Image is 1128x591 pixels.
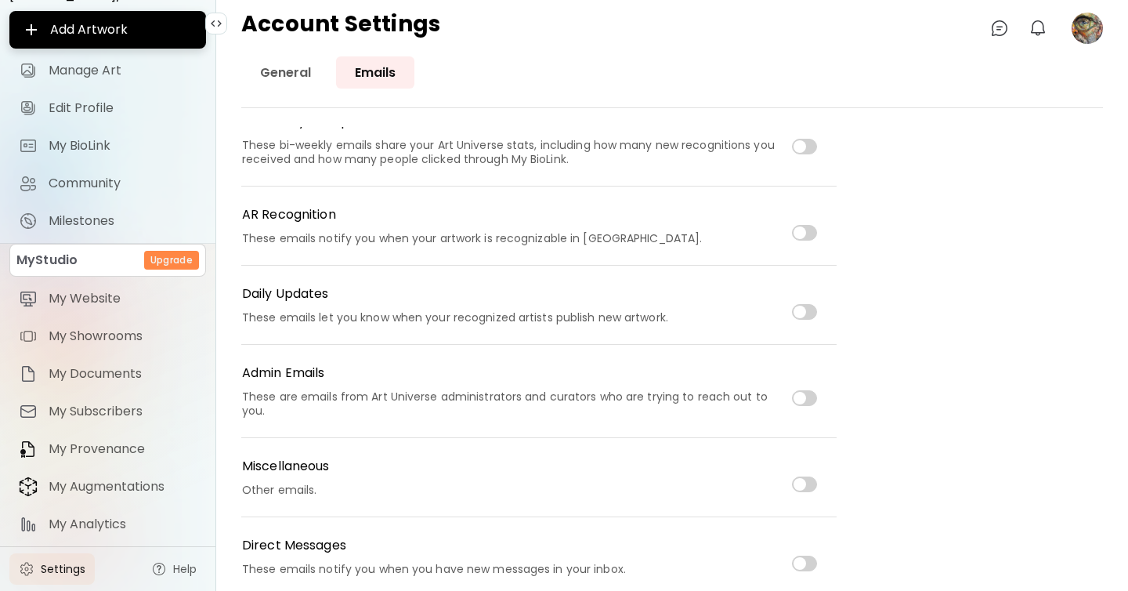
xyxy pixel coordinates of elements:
img: item [19,327,38,346]
span: My Subscribers [49,404,197,419]
a: itemMy Showrooms [9,321,206,352]
a: completeMilestones iconMilestones [9,205,206,237]
p: MyStudio [16,251,78,270]
img: chatIcon [990,19,1009,38]
span: Manage Art [49,63,197,78]
img: My BioLink icon [19,136,38,155]
img: settings [19,561,34,577]
span: My Augmentations [49,479,197,495]
img: bellIcon [1029,19,1047,38]
h6: Miscellaneous [242,458,792,475]
a: itemMy Augmentations [9,471,206,502]
h4: Account Settings [241,13,440,44]
span: Community [49,176,197,191]
h6: Admin Emails [242,364,792,382]
h6: AR Recognition [242,206,792,223]
span: My Documents [49,366,197,382]
span: My Analytics [49,517,197,532]
h6: Other emails. [242,483,775,497]
img: Milestones icon [19,212,38,230]
h6: These emails notify you when you have new messages in your inbox. [242,562,775,576]
h6: These emails let you know when your recognized artists publish new artwork. [242,310,775,325]
span: Settings [41,561,85,577]
a: Community iconCommunity [9,168,206,199]
span: Help [173,561,197,577]
a: completeMy BioLink iconMy BioLink [9,130,206,161]
img: Edit Profile icon [19,99,38,118]
img: item [19,477,38,497]
a: itemMy Subscribers [9,396,206,427]
a: itemMy Provenance [9,433,206,465]
a: General [241,56,330,89]
a: itemMy Documents [9,358,206,390]
a: itemMy Analytics [9,509,206,540]
span: Milestones [49,213,197,229]
img: item [19,402,38,421]
button: bellIcon [1025,15,1051,42]
a: itemMy Website [9,283,206,314]
img: Manage Art icon [19,61,38,80]
a: Edit Profile iconEdit Profile [9,92,206,124]
a: Emails [336,56,414,89]
a: Help [142,553,206,585]
h6: Direct Messages [242,537,792,554]
span: My Showrooms [49,328,197,344]
span: Add Artwork [22,20,193,39]
a: Settings [9,553,95,585]
h6: Daily Updates [242,285,792,303]
h6: These emails notify you when your artwork is recognizable in [GEOGRAPHIC_DATA]. [242,231,775,245]
h6: These bi-weekly emails share your Art Universe stats, including how many new recognitions you rec... [242,138,775,166]
img: help [151,561,167,577]
img: collapse [210,17,222,30]
img: item [19,364,38,383]
img: item [19,289,38,308]
button: Add Artwork [9,11,206,49]
img: item [19,515,38,534]
span: My BioLink [49,138,197,154]
span: Edit Profile [49,100,197,116]
span: My Website [49,291,197,306]
span: My Provenance [49,441,197,457]
h6: Upgrade [150,253,193,267]
a: Manage Art iconManage Art [9,55,206,86]
img: Community icon [19,174,38,193]
img: item [19,440,38,459]
h6: These are emails from Art Universe administrators and curators who are trying to reach out to you. [242,390,775,418]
